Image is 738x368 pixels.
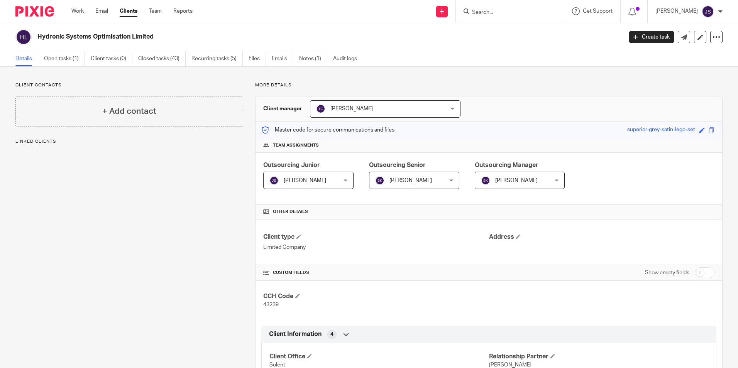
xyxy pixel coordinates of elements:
[645,269,689,277] label: Show empty fields
[269,176,279,185] img: svg%3E
[269,353,489,361] h4: Client Office
[273,209,308,215] span: Other details
[375,176,384,185] img: svg%3E
[15,51,38,66] a: Details
[15,6,54,17] img: Pixie
[299,51,327,66] a: Notes (1)
[263,270,489,276] h4: CUSTOM FIELDS
[471,9,541,16] input: Search
[489,362,531,368] span: [PERSON_NAME]
[475,162,538,168] span: Outsourcing Manager
[102,105,156,117] h4: + Add contact
[330,106,373,111] span: [PERSON_NAME]
[120,7,137,15] a: Clients
[316,104,325,113] img: svg%3E
[389,178,432,183] span: [PERSON_NAME]
[44,51,85,66] a: Open tasks (1)
[173,7,193,15] a: Reports
[263,292,489,300] h4: CCH Code
[263,243,489,251] p: Limited Company
[655,7,698,15] p: [PERSON_NAME]
[263,162,320,168] span: Outsourcing Junior
[489,353,708,361] h4: Relationship Partner
[263,105,302,113] h3: Client manager
[629,31,674,43] a: Create task
[15,138,243,145] p: Linked clients
[138,51,186,66] a: Closed tasks (43)
[191,51,243,66] a: Recurring tasks (5)
[15,29,32,45] img: svg%3E
[249,51,266,66] a: Files
[91,51,132,66] a: Client tasks (0)
[255,82,723,88] p: More details
[95,7,108,15] a: Email
[330,331,333,338] span: 4
[71,7,84,15] a: Work
[269,362,285,368] span: Solent
[273,142,319,149] span: Team assignments
[369,162,426,168] span: Outsourcing Senior
[333,51,363,66] a: Audit logs
[583,8,613,14] span: Get Support
[149,7,162,15] a: Team
[272,51,293,66] a: Emails
[489,233,714,241] h4: Address
[37,33,501,41] h2: Hydronic Systems Optimisation Limited
[481,176,490,185] img: svg%3E
[702,5,714,18] img: svg%3E
[495,178,538,183] span: [PERSON_NAME]
[261,126,394,134] p: Master code for secure communications and files
[263,233,489,241] h4: Client type
[284,178,326,183] span: [PERSON_NAME]
[269,330,322,338] span: Client Information
[627,126,695,135] div: superior-grey-satin-lego-set
[15,82,243,88] p: Client contacts
[263,302,279,307] span: 43239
